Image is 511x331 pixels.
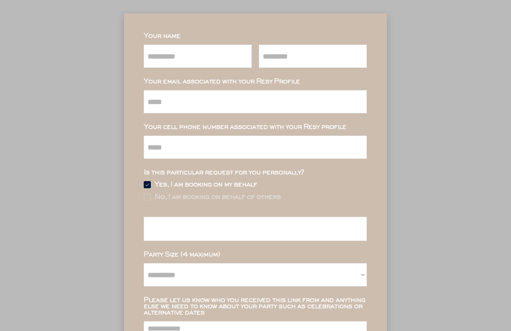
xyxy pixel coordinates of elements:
[144,33,367,39] div: Your name
[144,252,367,258] div: Party Size (4 maximum)
[154,194,281,200] div: No, I am booking on behalf of others
[144,297,367,316] div: Please let us know who you received this link from and anything else we need to know about your p...
[144,124,367,130] div: Your cell phone number associated with your Resy profile
[144,79,367,85] div: Your email associated with your Resy Profile
[144,194,151,201] img: Rectangle%20315%20%281%29.svg
[154,182,257,188] div: Yes, I am booking on my behalf
[144,181,151,188] img: Group%2048096532.svg
[144,170,367,176] div: Is this particular request for you personally?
